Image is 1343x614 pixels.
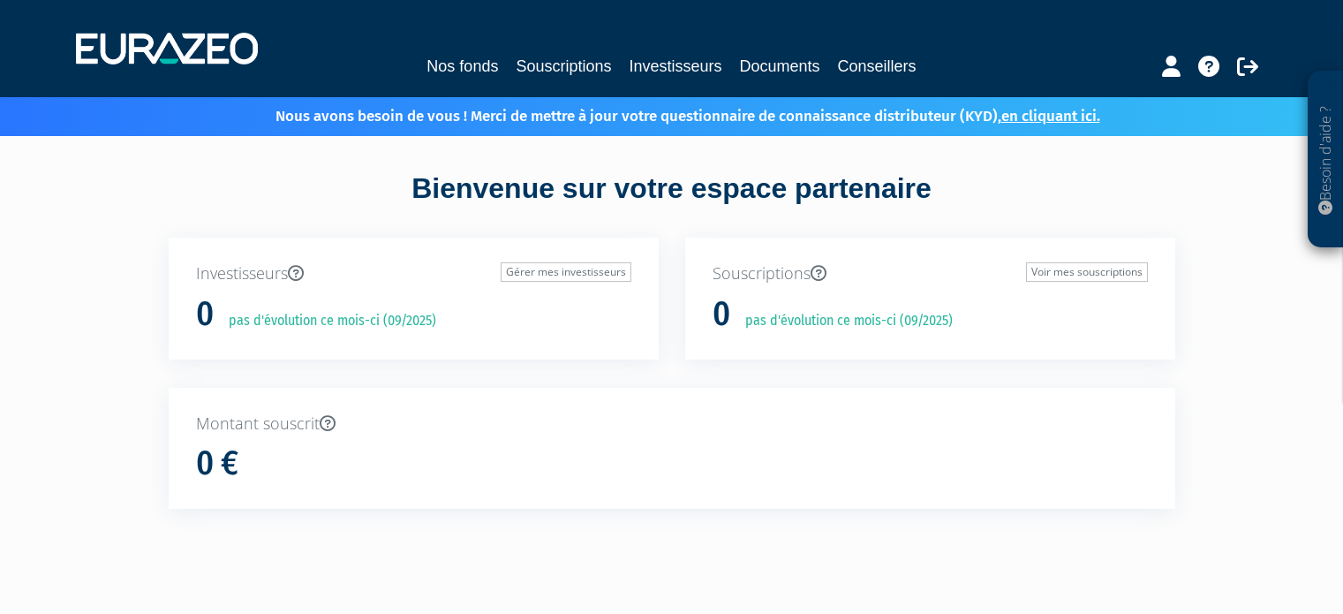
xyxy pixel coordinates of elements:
[629,54,721,79] a: Investisseurs
[216,311,436,331] p: pas d'évolution ce mois-ci (09/2025)
[155,169,1188,238] div: Bienvenue sur votre espace partenaire
[1001,107,1100,125] a: en cliquant ici.
[516,54,611,79] a: Souscriptions
[196,262,631,285] p: Investisseurs
[733,311,953,331] p: pas d'évolution ce mois-ci (09/2025)
[196,413,1148,436] p: Montant souscrit
[196,445,238,482] h1: 0 €
[76,33,258,64] img: 1732889491-logotype_eurazeo_blanc_rvb.png
[1026,262,1148,282] a: Voir mes souscriptions
[1316,80,1336,239] p: Besoin d'aide ?
[224,102,1100,127] p: Nous avons besoin de vous ! Merci de mettre à jour votre questionnaire de connaissance distribute...
[838,54,917,79] a: Conseillers
[713,296,730,333] h1: 0
[501,262,631,282] a: Gérer mes investisseurs
[713,262,1148,285] p: Souscriptions
[426,54,498,79] a: Nos fonds
[196,296,214,333] h1: 0
[740,54,820,79] a: Documents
